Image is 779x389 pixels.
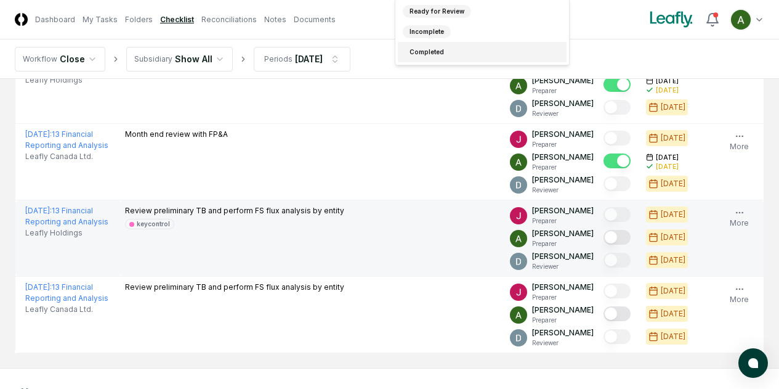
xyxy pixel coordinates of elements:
img: ACg8ocJfBSitaon9c985KWe3swqK2kElzkAv-sHk65QWxGQz4ldowg=s96-c [510,207,527,224]
div: [DATE] [656,86,679,95]
p: Review preliminary TB and perform FS flux analysis by entity [125,282,344,293]
span: [DATE] : [25,206,52,215]
p: Month end review with FP&A [125,129,228,140]
div: Incomplete [403,25,451,38]
span: Leafly Canada Ltd. [25,304,93,315]
p: [PERSON_NAME] [532,251,594,262]
div: [DATE] [661,178,685,189]
div: [DATE] [661,232,685,243]
button: More [727,205,751,231]
div: [DATE] [295,52,323,65]
p: [PERSON_NAME] [532,98,594,109]
span: Leafly Canada Ltd. [25,151,93,162]
div: [DATE] [661,255,685,266]
img: ACg8ocJfBSitaon9c985KWe3swqK2kElzkAv-sHk65QWxGQz4ldowg=s96-c [510,284,527,301]
p: Preparer [532,140,594,149]
button: Mark complete [603,207,631,222]
div: keycontrol [137,219,170,229]
button: Mark complete [603,230,631,245]
p: Reviewer [532,338,594,348]
button: More [727,129,751,155]
div: [DATE] [656,162,679,171]
button: Mark complete [603,131,631,145]
button: More [727,282,751,308]
span: [DATE] [656,76,679,86]
img: ACg8ocLeIi4Jlns6Fsr4lO0wQ1XJrFQvF4yUjbLrd1AsCAOmrfa1KQ=s96-c [510,100,527,117]
img: ACg8ocKKg2129bkBZaX4SAoUQtxLaQ4j-f2PQjMuak4pDCyzCI-IvA=s96-c [510,77,527,94]
nav: breadcrumb [15,47,350,72]
div: Workflow [23,54,57,65]
span: [DATE] : [25,129,52,139]
img: ACg8ocLeIi4Jlns6Fsr4lO0wQ1XJrFQvF4yUjbLrd1AsCAOmrfa1KQ=s96-c [510,253,527,270]
p: Preparer [532,216,594,226]
button: Mark complete [603,284,631,298]
img: Leafly logo [647,10,695,30]
p: [PERSON_NAME] [532,305,594,316]
img: Logo [15,13,28,26]
p: Reviewer [532,186,594,195]
img: ACg8ocKKg2129bkBZaX4SAoUQtxLaQ4j-f2PQjMuak4pDCyzCI-IvA=s96-c [510,154,527,171]
p: [PERSON_NAME] [532,152,594,163]
span: Leafly Holdings [25,75,83,86]
p: Preparer [532,86,594,96]
img: ACg8ocLeIi4Jlns6Fsr4lO0wQ1XJrFQvF4yUjbLrd1AsCAOmrfa1KQ=s96-c [510,176,527,194]
p: [PERSON_NAME] [532,205,594,216]
p: [PERSON_NAME] [532,174,594,186]
div: Subsidiary [134,54,172,65]
div: [DATE] [661,102,685,113]
button: Mark complete [603,306,631,321]
button: Periods[DATE] [254,47,350,72]
img: ACg8ocLeIi4Jlns6Fsr4lO0wQ1XJrFQvF4yUjbLrd1AsCAOmrfa1KQ=s96-c [510,329,527,346]
img: ACg8ocKKg2129bkBZaX4SAoUQtxLaQ4j-f2PQjMuak4pDCyzCI-IvA=s96-c [731,10,751,30]
button: Mark complete [603,154,631,168]
a: Documents [294,14,336,25]
p: Preparer [532,163,594,172]
div: [DATE] [661,308,685,319]
button: atlas-launcher [738,348,768,378]
div: [DATE] [661,331,685,342]
img: ACg8ocKKg2129bkBZaX4SAoUQtxLaQ4j-f2PQjMuak4pDCyzCI-IvA=s96-c [510,306,527,324]
button: Mark complete [603,253,631,268]
p: Review preliminary TB and perform FS flux analysis by entity [125,205,344,216]
p: [PERSON_NAME] [532,228,594,239]
p: [PERSON_NAME] [532,75,594,86]
p: Preparer [532,239,594,248]
span: [DATE] [656,153,679,162]
div: [DATE] [661,133,685,144]
p: [PERSON_NAME] [532,282,594,293]
a: [DATE]:13 Financial Reporting and Analysis [25,206,108,226]
a: Checklist [160,14,194,25]
a: [DATE]:13 Financial Reporting and Analysis [25,282,108,303]
a: Dashboard [35,14,75,25]
a: [DATE]:13 Financial Reporting and Analysis [25,129,108,150]
div: [DATE] [661,209,685,220]
a: Reconciliations [201,14,257,25]
div: Completed [403,46,451,59]
p: [PERSON_NAME] [532,129,594,140]
button: Mark complete [603,77,631,92]
button: Mark complete [603,176,631,191]
a: My Tasks [83,14,118,25]
a: Folders [125,14,153,25]
div: Periods [264,54,293,65]
button: Mark complete [603,329,631,344]
p: [PERSON_NAME] [532,327,594,338]
span: Leafly Holdings [25,227,83,239]
span: [DATE] : [25,282,52,292]
p: Reviewer [532,262,594,271]
a: Notes [264,14,286,25]
button: Mark complete [603,100,631,115]
p: Preparer [532,316,594,325]
img: ACg8ocJfBSitaon9c985KWe3swqK2kElzkAv-sHk65QWxGQz4ldowg=s96-c [510,131,527,148]
div: Ready for Review [403,5,471,18]
div: [DATE] [661,285,685,297]
p: Preparer [532,293,594,302]
p: Reviewer [532,109,594,118]
img: ACg8ocKKg2129bkBZaX4SAoUQtxLaQ4j-f2PQjMuak4pDCyzCI-IvA=s96-c [510,230,527,247]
